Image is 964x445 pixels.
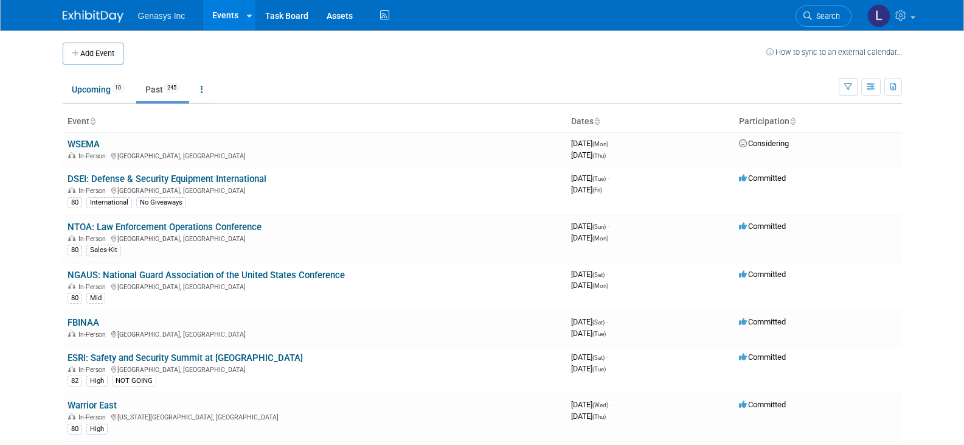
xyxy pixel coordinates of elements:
span: [DATE] [571,173,609,183]
span: In-Person [78,235,109,243]
a: Sort by Start Date [594,116,600,126]
span: (Mon) [592,282,608,289]
span: [DATE] [571,150,606,159]
span: In-Person [78,331,109,338]
div: [GEOGRAPHIC_DATA], [GEOGRAPHIC_DATA] [68,150,561,160]
span: (Sat) [592,319,605,326]
span: - [608,222,609,231]
span: 245 [164,83,180,93]
span: (Wed) [592,402,608,408]
span: Committed [739,270,786,279]
a: Warrior East [68,400,117,411]
a: Upcoming10 [63,78,134,101]
img: In-Person Event [68,413,75,419]
a: NTOA: Law Enforcement Operations Conference [68,222,262,233]
span: - [606,270,608,279]
div: NOT GOING [112,376,156,387]
img: ExhibitDay [63,10,123,23]
span: - [606,317,608,326]
a: WSEMA [68,139,100,150]
a: Past245 [136,78,189,101]
img: In-Person Event [68,283,75,289]
div: [GEOGRAPHIC_DATA], [GEOGRAPHIC_DATA] [68,281,561,291]
span: Search [812,12,840,21]
span: Committed [739,222,786,231]
span: (Tue) [592,366,606,373]
img: In-Person Event [68,331,75,337]
span: [DATE] [571,412,606,421]
span: In-Person [78,366,109,374]
span: Committed [739,173,786,183]
span: (Thu) [592,413,606,420]
span: [DATE] [571,364,606,373]
div: Mid [86,293,105,304]
th: Participation [734,111,902,132]
div: Sales-Kit [86,245,121,256]
span: Committed [739,352,786,362]
a: Sort by Participation Type [789,116,796,126]
div: 80 [68,424,82,435]
span: - [610,400,612,409]
img: In-Person Event [68,152,75,158]
a: Sort by Event Name [89,116,95,126]
span: - [606,352,608,362]
span: (Tue) [592,331,606,337]
span: Committed [739,317,786,326]
a: DSEI: Defense & Security Equipment International [68,173,266,184]
span: Considering [739,139,789,148]
span: In-Person [78,187,109,195]
span: (Sat) [592,272,605,278]
span: (Thu) [592,152,606,159]
span: [DATE] [571,185,602,194]
span: In-Person [78,413,109,421]
span: (Fri) [592,187,602,194]
span: [DATE] [571,222,609,231]
span: - [610,139,612,148]
a: How to sync to an external calendar... [766,47,902,57]
div: [GEOGRAPHIC_DATA], [GEOGRAPHIC_DATA] [68,329,561,338]
span: [DATE] [571,139,612,148]
span: (Sun) [592,223,606,230]
span: (Tue) [592,175,606,182]
div: No Giveaways [136,197,186,208]
div: 80 [68,245,82,256]
div: [GEOGRAPHIC_DATA], [GEOGRAPHIC_DATA] [68,233,561,243]
a: ESRI: Safety and Security Summit at [GEOGRAPHIC_DATA] [68,352,303,363]
span: [DATE] [571,317,608,326]
span: [DATE] [571,281,608,290]
span: [DATE] [571,329,606,338]
span: In-Person [78,283,109,291]
th: Event [63,111,566,132]
span: In-Person [78,152,109,160]
div: 80 [68,293,82,304]
span: [DATE] [571,270,608,279]
span: [DATE] [571,233,608,242]
div: [GEOGRAPHIC_DATA], [GEOGRAPHIC_DATA] [68,364,561,374]
div: [US_STATE][GEOGRAPHIC_DATA], [GEOGRAPHIC_DATA] [68,412,561,421]
span: (Sat) [592,354,605,361]
img: In-Person Event [68,187,75,193]
span: - [608,173,609,183]
div: International [86,197,132,208]
div: 80 [68,197,82,208]
span: (Mon) [592,141,608,147]
span: Genasys Inc [138,11,186,21]
span: [DATE] [571,400,612,409]
a: FBINAA [68,317,99,328]
img: Lucy Temprano [867,4,890,27]
span: (Mon) [592,235,608,242]
th: Dates [566,111,734,132]
div: 82 [68,376,82,387]
a: NGAUS: National Guard Association of the United States Conference [68,270,345,281]
img: In-Person Event [68,366,75,372]
a: Search [796,5,851,27]
div: High [86,424,108,435]
span: 10 [111,83,125,93]
button: Add Event [63,43,123,65]
span: Committed [739,400,786,409]
div: [GEOGRAPHIC_DATA], [GEOGRAPHIC_DATA] [68,185,561,195]
div: High [86,376,108,387]
span: [DATE] [571,352,608,362]
img: In-Person Event [68,235,75,241]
